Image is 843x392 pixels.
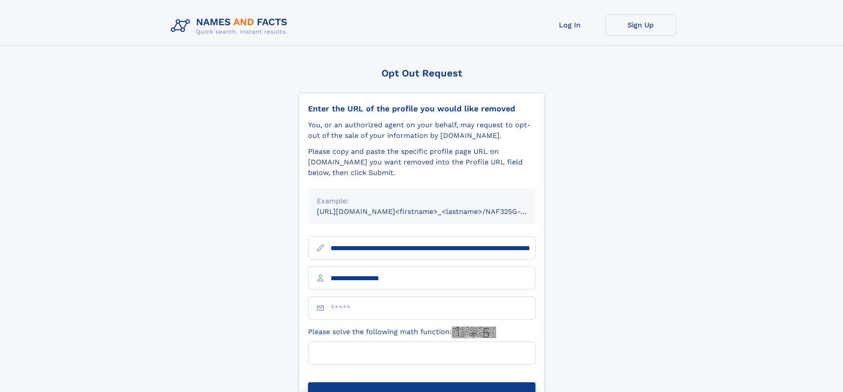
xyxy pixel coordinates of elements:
[535,14,605,36] a: Log In
[308,327,496,338] label: Please solve the following math function:
[308,104,535,114] div: Enter the URL of the profile you would like removed
[167,14,295,38] img: Logo Names and Facts
[308,146,535,178] div: Please copy and paste the specific profile page URL on [DOMAIN_NAME] you want removed into the Pr...
[317,207,552,216] small: [URL][DOMAIN_NAME]<firstname>_<lastname>/NAF325G-xxxxxxxx
[299,68,545,79] div: Opt Out Request
[605,14,676,36] a: Sign Up
[317,196,527,206] div: Example:
[308,120,535,141] div: You, or an authorized agent on your behalf, may request to opt-out of the sale of your informatio...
